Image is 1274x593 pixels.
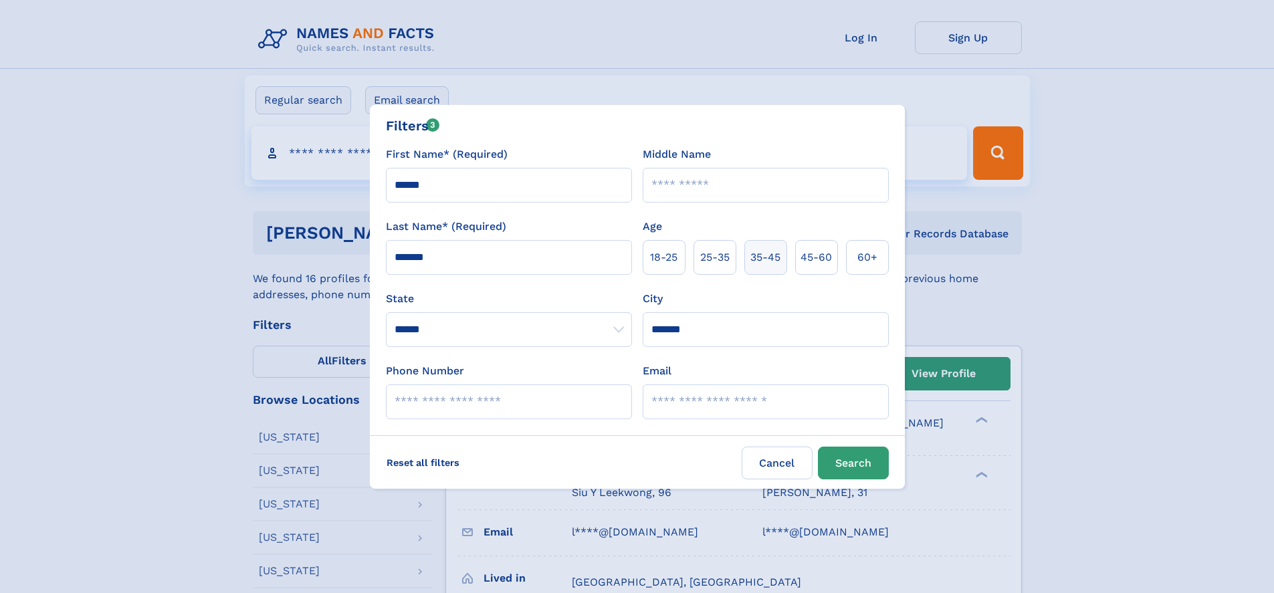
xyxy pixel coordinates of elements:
span: 35‑45 [750,249,780,265]
label: Middle Name [643,146,711,162]
button: Search [818,447,889,479]
label: First Name* (Required) [386,146,508,162]
div: Filters [386,116,440,136]
label: Reset all filters [378,447,468,479]
label: Age [643,219,662,235]
label: City [643,291,663,307]
span: 60+ [857,249,877,265]
span: 45‑60 [801,249,832,265]
span: 25‑35 [700,249,730,265]
label: Cancel [742,447,813,479]
label: Last Name* (Required) [386,219,506,235]
label: Email [643,363,671,379]
label: State [386,291,632,307]
span: 18‑25 [650,249,677,265]
label: Phone Number [386,363,464,379]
